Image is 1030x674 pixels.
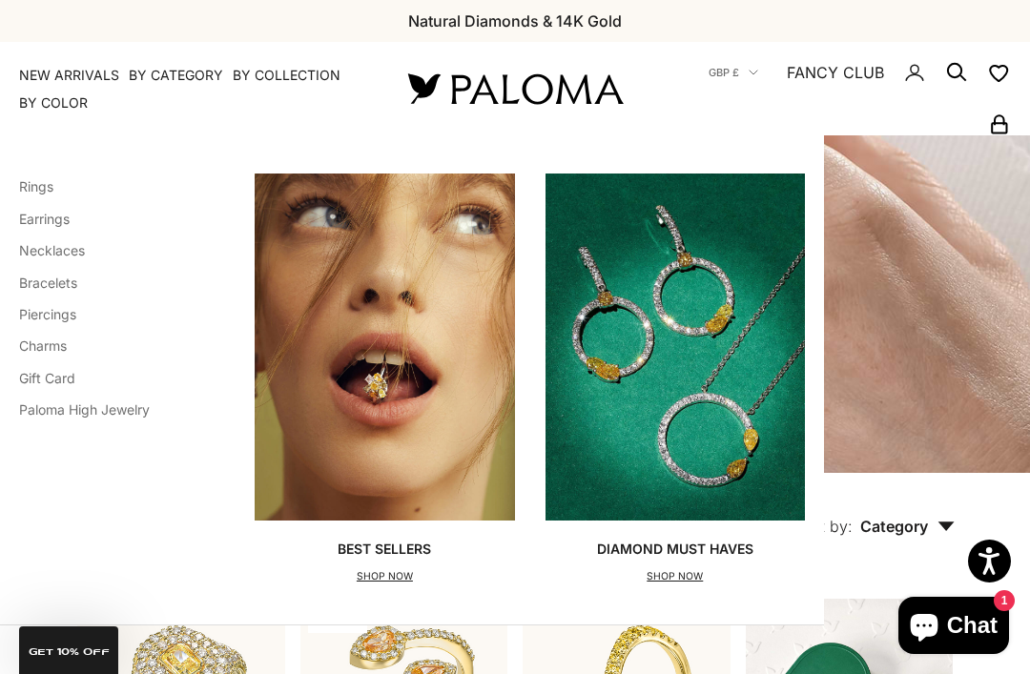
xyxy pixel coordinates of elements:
p: SHOP NOW [338,567,431,586]
a: FANCY CLUB [787,60,884,85]
a: Best SellersSHOP NOW [255,174,514,585]
span: GET 10% Off [29,647,110,657]
summary: By Category [129,66,223,85]
a: Earrings [19,211,70,227]
a: Necklaces [19,242,85,258]
span: GBP £ [709,64,739,81]
p: Best Sellers [338,540,431,559]
summary: By Color [19,93,88,112]
p: SHOP NOW [597,567,753,586]
span: Sort by: [796,517,853,536]
a: Charms [19,337,67,354]
a: Bracelets [19,275,77,291]
div: GET 10% Off [19,626,118,674]
button: Sort by: Category [752,473,999,553]
a: Paloma High Jewelry [19,401,150,418]
button: GBP £ [709,64,758,81]
nav: Primary navigation [19,66,362,112]
inbox-online-store-chat: Shopify online store chat [893,597,1015,659]
summary: By Collection [233,66,340,85]
nav: Secondary navigation [668,42,1011,135]
p: Diamond Must Haves [597,540,753,559]
p: Natural Diamonds & 14K Gold [408,9,622,33]
a: Rings [19,178,53,194]
span: Category [860,517,955,536]
a: Gift Card [19,370,75,386]
a: NEW ARRIVALS [19,66,119,85]
a: Piercings [19,306,76,322]
a: Diamond Must HavesSHOP NOW [546,174,805,585]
